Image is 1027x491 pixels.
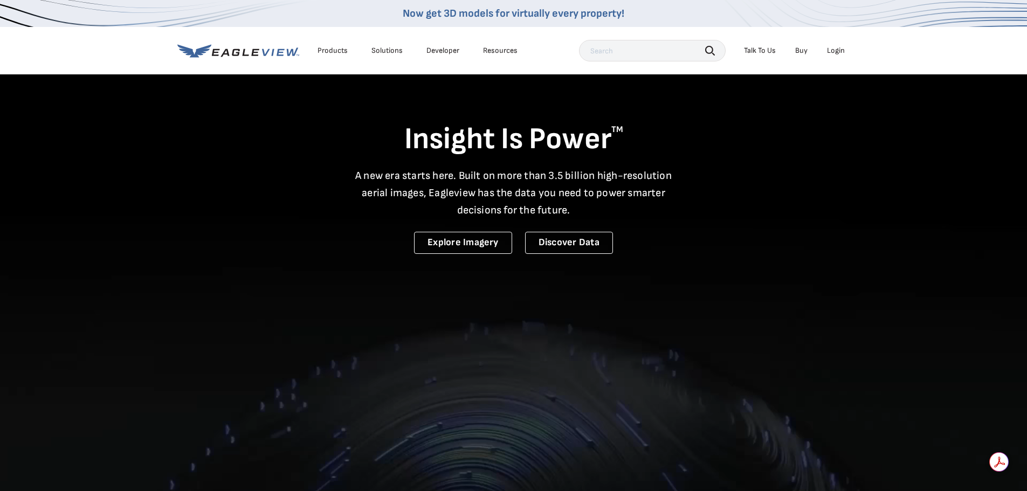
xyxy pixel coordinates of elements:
sup: TM [611,125,623,135]
div: Resources [483,46,518,56]
a: Explore Imagery [414,232,512,254]
div: Solutions [371,46,403,56]
div: Products [318,46,348,56]
div: Talk To Us [744,46,776,56]
h1: Insight Is Power [177,121,850,158]
a: Developer [426,46,459,56]
a: Now get 3D models for virtually every property! [403,7,624,20]
input: Search [579,40,726,61]
a: Discover Data [525,232,613,254]
div: Login [827,46,845,56]
p: A new era starts here. Built on more than 3.5 billion high-resolution aerial images, Eagleview ha... [349,167,679,219]
a: Buy [795,46,808,56]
